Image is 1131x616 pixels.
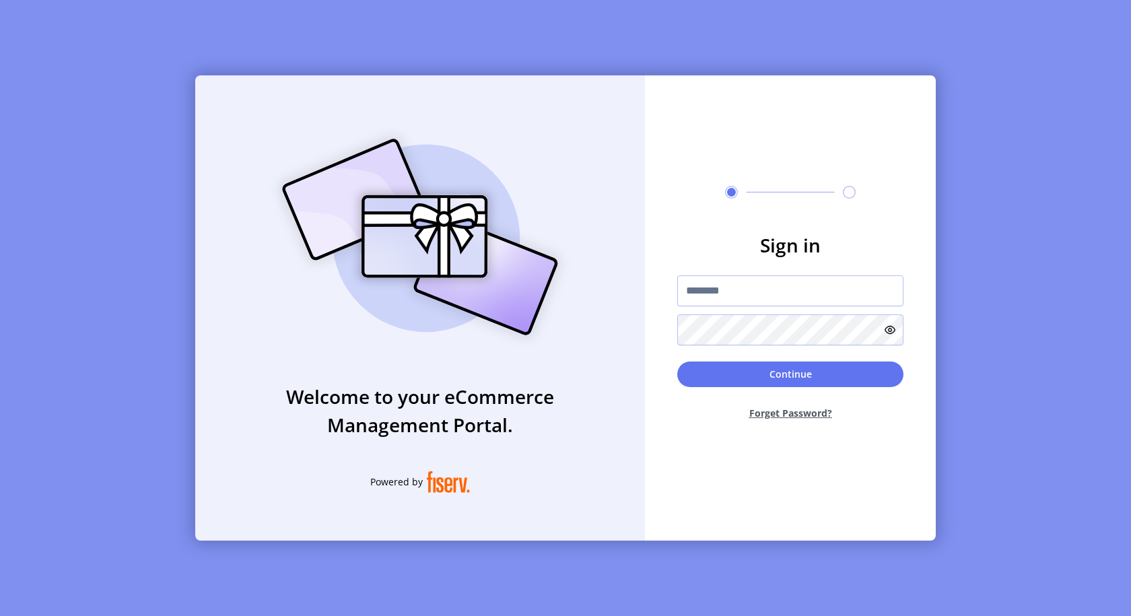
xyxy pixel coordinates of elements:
span: Powered by [370,475,423,489]
button: Forget Password? [677,395,903,431]
button: Continue [677,362,903,387]
img: card_Illustration.svg [262,124,578,350]
h3: Sign in [677,231,903,259]
h3: Welcome to your eCommerce Management Portal. [195,382,645,439]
